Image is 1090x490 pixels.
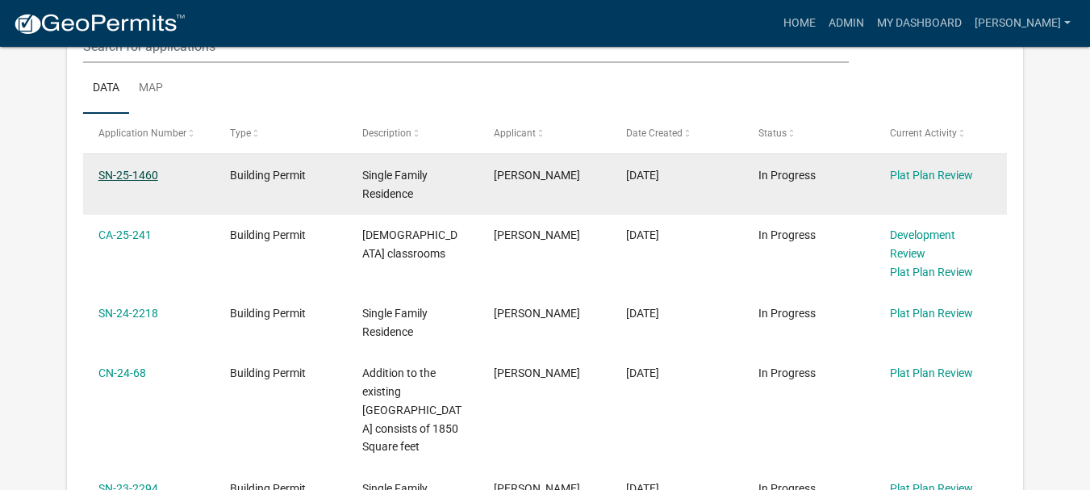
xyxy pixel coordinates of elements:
[626,169,659,182] span: 08/08/2025
[83,30,850,63] input: Search for applications
[758,228,816,241] span: In Progress
[230,228,306,241] span: Building Permit
[890,266,973,279] a: Plat Plan Review
[98,307,158,320] a: SN-24-2218
[230,307,306,320] span: Building Permit
[494,128,536,139] span: Applicant
[822,8,871,39] a: Admin
[230,128,251,139] span: Type
[362,366,461,453] span: Addition to the existing South Haven Facility consists of 1850 Square feet
[362,307,428,338] span: Single Family Residence
[742,114,875,153] datatable-header-cell: Status
[347,114,479,153] datatable-header-cell: Description
[478,114,611,153] datatable-header-cell: Applicant
[362,228,457,260] span: Church classrooms
[758,366,816,379] span: In Progress
[215,114,347,153] datatable-header-cell: Type
[890,169,973,182] a: Plat Plan Review
[626,366,659,379] span: 01/26/2024
[98,228,152,241] a: CA-25-241
[129,63,173,115] a: Map
[890,128,957,139] span: Current Activity
[494,169,580,182] span: Tami Evans
[83,63,129,115] a: Data
[626,228,659,241] span: 02/22/2025
[758,169,816,182] span: In Progress
[626,307,659,320] span: 11/21/2024
[230,169,306,182] span: Building Permit
[494,228,580,241] span: Calvin Schneider
[626,128,683,139] span: Date Created
[890,307,973,320] a: Plat Plan Review
[83,114,215,153] datatable-header-cell: Application Number
[968,8,1077,39] a: [PERSON_NAME]
[890,366,973,379] a: Plat Plan Review
[875,114,1007,153] datatable-header-cell: Current Activity
[230,366,306,379] span: Building Permit
[362,128,411,139] span: Description
[494,307,580,320] span: Laura
[871,8,968,39] a: My Dashboard
[98,366,146,379] a: CN-24-68
[777,8,822,39] a: Home
[890,228,955,260] a: Development Review
[494,366,580,379] span: Matt Nochevich
[362,169,428,200] span: Single Family Residence
[758,128,787,139] span: Status
[611,114,743,153] datatable-header-cell: Date Created
[98,169,158,182] a: SN-25-1460
[758,307,816,320] span: In Progress
[98,128,186,139] span: Application Number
